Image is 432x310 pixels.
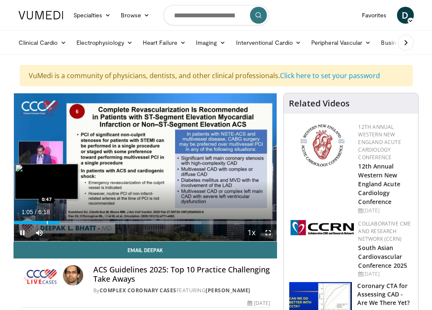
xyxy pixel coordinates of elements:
h3: Coronary CTA for Assessing CAD - Are We There Yet? [357,282,413,307]
a: Business [376,34,419,51]
a: 12th Annual Western New England Acute Cardiology Conference [358,123,401,161]
img: a04ee3ba-8487-4636-b0fb-5e8d268f3737.png.150x105_q85_autocrop_double_scale_upscale_version-0.2.png [291,220,354,235]
a: Email Deepak [14,242,277,258]
a: Heart Failure [138,34,191,51]
img: 0954f259-7907-4053-a817-32a96463ecc8.png.150x105_q85_autocrop_double_scale_upscale_version-0.2.png [299,123,346,168]
button: Fullscreen [260,224,277,241]
img: Complex Coronary Cases [20,265,60,286]
div: By FEATURING [93,287,271,294]
a: Imaging [191,34,231,51]
button: Playback Rate [243,224,260,241]
img: VuMedi Logo [19,11,63,19]
h4: Related Videos [289,98,350,109]
a: South Asian Cardiovascular Conference 2025 [358,244,407,269]
h4: ACS Guidelines 2025: Top 10 Practice Challenging Take Aways [93,265,271,283]
div: [DATE] [247,299,270,307]
a: Clinical Cardio [14,34,71,51]
div: VuMedi is a community of physicians, dentists, and other clinical professionals. [20,65,413,86]
a: Peripheral Vascular [306,34,376,51]
button: Pause [14,224,31,241]
span: 1:05 [22,209,33,215]
video-js: Video Player [14,93,277,241]
div: [DATE] [358,270,411,278]
a: Collaborative CME and Research Network (CCRN) [358,220,411,242]
span: 6:18 [38,209,50,215]
div: [DATE] [358,207,411,215]
span: / [35,209,37,215]
a: D [397,7,414,24]
a: [PERSON_NAME] [206,287,250,294]
img: image.jpeg [15,164,78,199]
button: Mute [31,224,48,241]
div: Progress Bar [14,221,277,224]
a: Electrophysiology [71,34,138,51]
a: Click here to set your password [280,71,380,80]
a: Complex Coronary Cases [100,287,177,294]
img: Avatar [63,265,83,286]
input: Search topics, interventions [163,5,269,25]
a: Favorites [357,7,392,24]
a: 12th Annual Western New England Acute Cardiology Conference [358,162,400,206]
a: Browse [116,7,155,24]
a: Specialties [68,7,116,24]
a: Interventional Cardio [231,34,307,51]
